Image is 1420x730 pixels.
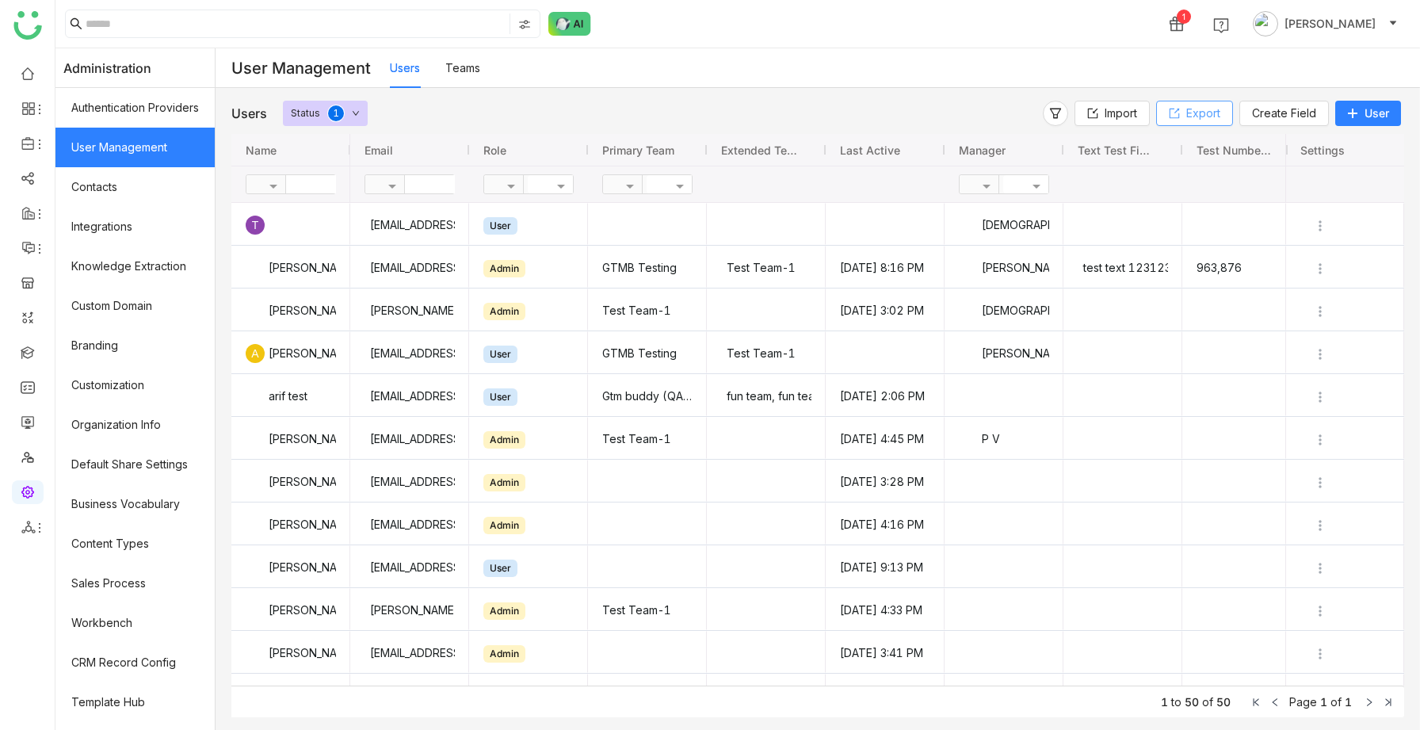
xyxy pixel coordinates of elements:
span: of [1202,695,1213,709]
a: Content Types [55,524,215,564]
gtmb-cell-renderer: 963,876 [1197,247,1287,289]
div: Press SPACE to select this row. [1285,503,1404,545]
div: 1 [1177,10,1191,24]
a: Business Vocabulary [55,484,215,524]
div: Admin [483,645,525,663]
a: Contacts [55,167,215,207]
div: [PERSON_NAME] [246,546,336,588]
a: Sales Process [55,564,215,603]
span: 1 [1320,695,1327,709]
img: 6860d480bc89cb0674c8c7e9 [246,472,265,491]
div: [EMAIL_ADDRESS][DOMAIN_NAME] [365,332,455,374]
div: Press SPACE to select this row. [1285,289,1404,331]
img: 684a9ad2de261c4b36a3cd74 [246,515,265,534]
img: 684be972847de31b02b70467 [959,344,978,363]
div: Press SPACE to select this row. [1285,331,1404,374]
div: [PERSON_NAME] [246,461,336,503]
img: more.svg [1312,646,1328,662]
div: Press SPACE to select this row. [231,503,350,545]
img: avatar [1253,11,1278,36]
span: Test Number field [1197,143,1274,157]
div: [EMAIL_ADDRESS] [365,418,455,460]
span: Export [1186,105,1220,122]
img: ask-buddy-normal.svg [548,12,591,36]
img: help.svg [1213,17,1229,33]
img: 684fd8469a55a50394c15cc7 [246,258,265,277]
div: [DEMOGRAPHIC_DATA][PERSON_NAME] [959,204,1049,246]
gtmb-cell-renderer: [DATE] 3:41 PM [840,632,930,674]
span: Settings [1300,143,1345,157]
img: more.svg [1312,346,1328,362]
div: Press SPACE to select this row. [1285,545,1404,588]
img: 684a9b57de261c4b36a3d29f [246,301,265,320]
gtmb-cell-renderer: [DATE] 3:28 PM [840,461,930,503]
gtmb-cell-renderer: [DATE] 9:13 PM [840,546,930,588]
div: Press SPACE to select this row. [1285,674,1404,717]
div: [PERSON_NAME] [246,632,336,674]
span: Administration [63,48,151,88]
div: test text 123123 [1078,247,1168,289]
span: to [1171,695,1181,709]
button: [PERSON_NAME] [1250,11,1401,36]
img: more.svg [1312,475,1328,491]
img: 684a9b06de261c4b36a3cf65 [959,301,978,320]
div: [PERSON_NAME] [246,247,336,289]
div: Press SPACE to select this row. [231,545,350,588]
div: Press SPACE to select this row. [1285,374,1404,417]
a: Knowledge Extraction [55,247,215,286]
div: Status [291,101,320,126]
div: P V [959,418,1049,460]
div: Admin [483,303,525,320]
div: Press SPACE to select this row. [231,246,350,289]
div: Test Team-1 [721,332,811,374]
div: Press SPACE to select this row. [231,460,350,503]
div: [EMAIL_ADDRESS] [365,632,455,674]
div: Test Team-1 [721,247,811,289]
a: Branding [55,326,215,365]
div: Admin [483,602,525,620]
div: Press SPACE to select this row. [231,374,350,417]
gtmb-cell-renderer: Test Team-1 [602,589,693,631]
button: Create Field [1239,101,1329,126]
div: [PERSON_NAME] [246,332,336,374]
gtmb-cell-renderer: [DATE] 4:33 PM [840,589,930,631]
div: [EMAIL_ADDRESS] [365,461,455,503]
div: [PERSON_NAME][EMAIL_ADDRESS] [365,589,455,631]
img: 684a9d79de261c4b36a3e13b [959,258,978,277]
div: User [483,388,517,406]
img: 684a9845de261c4b36a3b50d [246,601,265,620]
div: [DEMOGRAPHIC_DATA][PERSON_NAME] [959,289,1049,331]
div: User [483,217,517,235]
div: User [483,560,517,577]
span: Email [365,143,393,157]
img: 684a9b06de261c4b36a3cf65 [959,216,978,235]
img: more.svg [1312,261,1328,277]
gtmb-cell-renderer: [DATE] 3:02 PM [840,289,930,331]
gtmb-cell-renderer: [DATE] 4:45 PM [840,418,930,460]
gtmb-cell-renderer: Test Team-1 [602,289,693,331]
img: more.svg [1312,432,1328,448]
img: more.svg [1312,603,1328,619]
div: Press SPACE to select this row. [231,417,350,460]
div: [PERSON_NAME][EMAIL_ADDRESS] [365,289,455,331]
img: 685417580ab8ba194f5a36ce [246,558,265,577]
span: Primary Team [602,143,674,157]
div: [EMAIL_ADDRESS] [365,503,455,545]
img: more.svg [1312,518,1328,533]
div: User Management [216,49,390,88]
img: more.svg [1312,218,1328,234]
img: more.svg [1312,560,1328,576]
div: fun team, fun team 2 [721,375,811,417]
div: Press SPACE to select this row. [231,674,350,717]
span: 50 [1216,695,1231,709]
div: A [246,344,265,363]
a: Workbench [55,603,215,643]
button: User [1335,101,1401,126]
a: Custom Domain [55,286,215,326]
img: more.svg [1312,304,1328,319]
div: Admin [483,517,525,534]
p: 1 [333,105,339,121]
div: Press SPACE to select this row. [231,331,350,374]
gtmb-cell-renderer: Gtm buddy (QA Team) [602,375,693,417]
div: [PERSON_NAME][EMAIL_ADDRESS] [365,675,455,717]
